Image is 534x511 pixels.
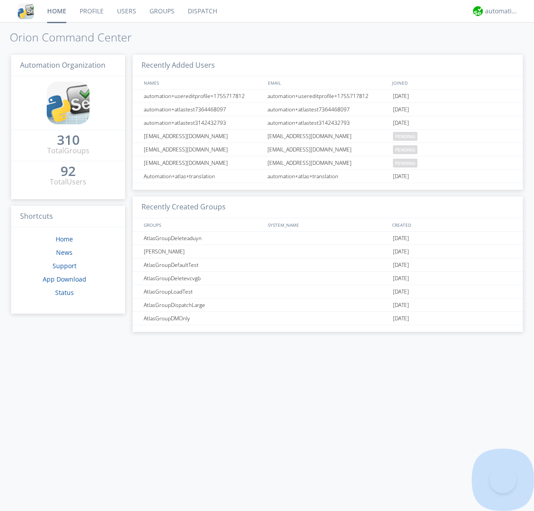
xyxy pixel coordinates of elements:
[266,218,390,231] div: SYSTEM_NAME
[61,167,76,177] a: 92
[50,177,86,187] div: Total Users
[142,232,265,245] div: AtlasGroupDeleteaduyn
[57,135,80,144] div: 310
[133,245,523,258] a: [PERSON_NAME][DATE]
[390,76,514,89] div: JOINED
[265,156,391,169] div: [EMAIL_ADDRESS][DOMAIN_NAME]
[133,258,523,272] a: AtlasGroupDefaultTest[DATE]
[43,275,86,283] a: App Download
[133,130,523,143] a: [EMAIL_ADDRESS][DOMAIN_NAME][EMAIL_ADDRESS][DOMAIN_NAME]pending
[393,90,409,103] span: [DATE]
[133,90,523,103] a: automation+usereditprofile+1755717812automation+usereditprofile+1755717812[DATE]
[142,298,265,311] div: AtlasGroupDispatchLarge
[390,218,514,231] div: CREATED
[265,170,391,183] div: automation+atlas+translation
[56,235,73,243] a: Home
[20,60,105,70] span: Automation Organization
[142,116,265,129] div: automation+atlastest3142432793
[265,116,391,129] div: automation+atlastest3142432793
[142,272,265,285] div: AtlasGroupDeletevcvgb
[11,206,125,228] h3: Shortcuts
[133,103,523,116] a: automation+atlastest7364468097automation+atlastest7364468097[DATE]
[133,272,523,285] a: AtlasGroupDeletevcvgb[DATE]
[265,143,391,156] div: [EMAIL_ADDRESS][DOMAIN_NAME]
[142,143,265,156] div: [EMAIL_ADDRESS][DOMAIN_NAME]
[393,298,409,312] span: [DATE]
[266,76,390,89] div: EMAIL
[133,232,523,245] a: AtlasGroupDeleteaduyn[DATE]
[47,146,89,156] div: Total Groups
[393,285,409,298] span: [DATE]
[393,132,417,141] span: pending
[265,130,391,143] div: [EMAIL_ADDRESS][DOMAIN_NAME]
[133,143,523,156] a: [EMAIL_ADDRESS][DOMAIN_NAME][EMAIL_ADDRESS][DOMAIN_NAME]pending
[393,312,409,325] span: [DATE]
[133,116,523,130] a: automation+atlastest3142432793automation+atlastest3142432793[DATE]
[473,6,483,16] img: d2d01cd9b4174d08988066c6d424eccd
[56,248,73,257] a: News
[393,232,409,245] span: [DATE]
[142,76,263,89] div: NAMES
[393,245,409,258] span: [DATE]
[55,288,74,297] a: Status
[142,218,263,231] div: GROUPS
[142,285,265,298] div: AtlasGroupLoadTest
[489,466,516,493] iframe: Toggle Customer Support
[393,272,409,285] span: [DATE]
[142,156,265,169] div: [EMAIL_ADDRESS][DOMAIN_NAME]
[393,103,409,116] span: [DATE]
[142,258,265,271] div: AtlasGroupDefaultTest
[133,55,523,77] h3: Recently Added Users
[393,145,417,154] span: pending
[265,103,391,116] div: automation+atlastest7364468097
[142,90,265,102] div: automation+usereditprofile+1755717812
[142,130,265,143] div: [EMAIL_ADDRESS][DOMAIN_NAME]
[61,167,76,176] div: 92
[133,285,523,298] a: AtlasGroupLoadTest[DATE]
[142,170,265,183] div: Automation+atlas+translation
[53,262,77,270] a: Support
[393,159,417,168] span: pending
[142,312,265,325] div: AtlasGroupDMOnly
[133,312,523,325] a: AtlasGroupDMOnly[DATE]
[133,170,523,183] a: Automation+atlas+translationautomation+atlas+translation[DATE]
[393,258,409,272] span: [DATE]
[485,7,518,16] div: automation+atlas
[133,298,523,312] a: AtlasGroupDispatchLarge[DATE]
[142,245,265,258] div: [PERSON_NAME]
[393,116,409,130] span: [DATE]
[133,196,523,218] h3: Recently Created Groups
[142,103,265,116] div: automation+atlastest7364468097
[18,3,34,19] img: cddb5a64eb264b2086981ab96f4c1ba7
[57,135,80,146] a: 310
[393,170,409,183] span: [DATE]
[47,82,89,124] img: cddb5a64eb264b2086981ab96f4c1ba7
[133,156,523,170] a: [EMAIL_ADDRESS][DOMAIN_NAME][EMAIL_ADDRESS][DOMAIN_NAME]pending
[265,90,391,102] div: automation+usereditprofile+1755717812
